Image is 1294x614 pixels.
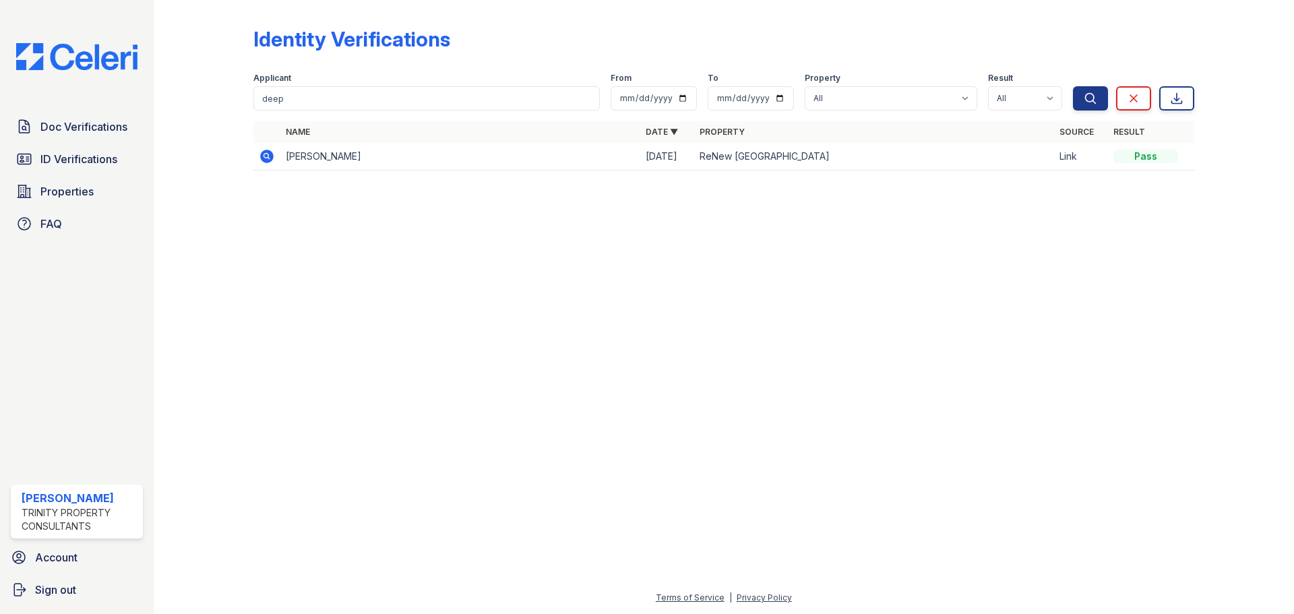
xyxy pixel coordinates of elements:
[5,576,148,603] a: Sign out
[656,592,725,603] a: Terms of Service
[646,127,678,137] a: Date ▼
[22,490,137,506] div: [PERSON_NAME]
[40,216,62,232] span: FAQ
[1054,143,1108,171] td: Link
[22,506,137,533] div: Trinity Property Consultants
[1059,127,1094,137] a: Source
[729,592,732,603] div: |
[280,143,640,171] td: [PERSON_NAME]
[737,592,792,603] a: Privacy Policy
[11,210,143,237] a: FAQ
[40,151,117,167] span: ID Verifications
[11,113,143,140] a: Doc Verifications
[1113,150,1178,163] div: Pass
[35,549,78,565] span: Account
[708,73,718,84] label: To
[700,127,745,137] a: Property
[11,146,143,173] a: ID Verifications
[40,183,94,199] span: Properties
[40,119,127,135] span: Doc Verifications
[694,143,1054,171] td: ReNew [GEOGRAPHIC_DATA]
[286,127,310,137] a: Name
[611,73,631,84] label: From
[5,43,148,70] img: CE_Logo_Blue-a8612792a0a2168367f1c8372b55b34899dd931a85d93a1a3d3e32e68fde9ad4.png
[253,27,450,51] div: Identity Verifications
[640,143,694,171] td: [DATE]
[805,73,840,84] label: Property
[5,544,148,571] a: Account
[253,73,291,84] label: Applicant
[1113,127,1145,137] a: Result
[35,582,76,598] span: Sign out
[11,178,143,205] a: Properties
[253,86,600,111] input: Search by name or phone number
[988,73,1013,84] label: Result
